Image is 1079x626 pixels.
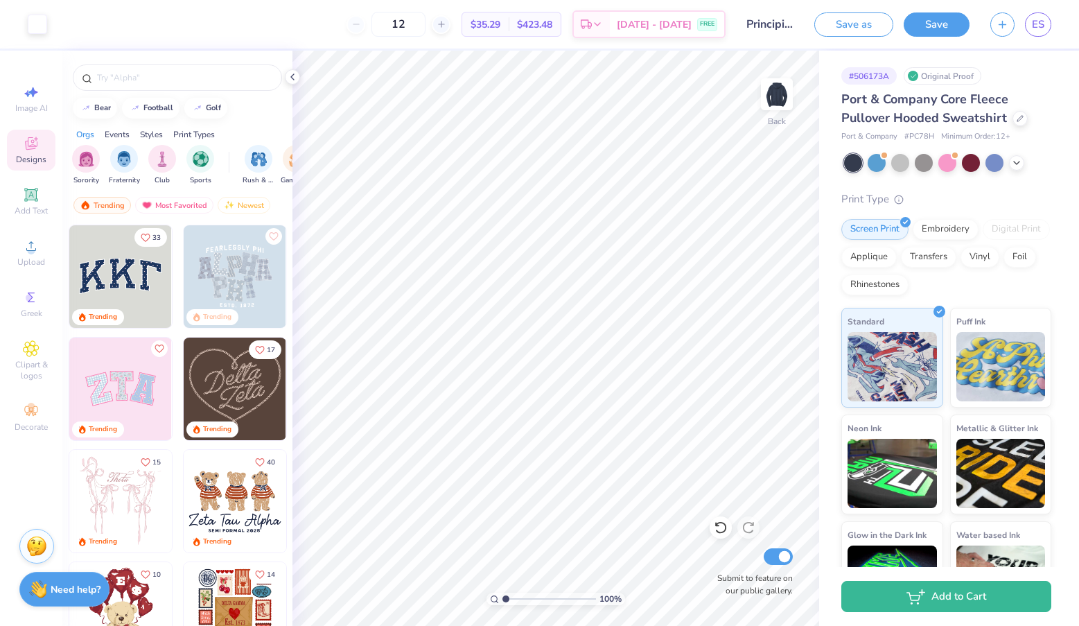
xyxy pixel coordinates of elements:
button: football [122,98,179,119]
img: Standard [848,332,937,401]
span: Sports [190,175,211,186]
span: $35.29 [471,17,500,32]
img: Fraternity Image [116,151,132,167]
div: filter for Fraternity [109,145,140,186]
div: Transfers [901,247,956,268]
button: Like [249,565,281,584]
button: Like [249,340,281,359]
span: Greek [21,308,42,319]
img: 3b9aba4f-e317-4aa7-a679-c95a879539bd [69,225,172,328]
img: Puff Ink [956,332,1046,401]
span: $423.48 [517,17,552,32]
span: Standard [848,314,884,329]
img: Metallic & Glitter Ink [956,439,1046,508]
div: filter for Sorority [72,145,100,186]
div: Trending [89,424,117,435]
span: Game Day [281,175,313,186]
span: Rush & Bid [243,175,274,186]
span: Water based Ink [956,528,1020,542]
div: Trending [203,312,231,322]
div: Embroidery [913,219,979,240]
strong: Need help? [51,583,100,596]
div: Print Type [841,191,1051,207]
span: FREE [700,19,714,29]
button: Add to Cart [841,581,1051,612]
div: golf [206,104,221,112]
div: Trending [203,537,231,547]
div: filter for Club [148,145,176,186]
span: ES [1032,17,1044,33]
span: 15 [152,459,161,466]
button: Like [134,453,167,471]
button: Like [134,565,167,584]
img: most_fav.gif [141,200,152,210]
img: 83dda5b0-2158-48ca-832c-f6b4ef4c4536 [69,450,172,553]
div: Styles [140,128,163,141]
img: Glow in the Dark Ink [848,546,937,615]
div: Orgs [76,128,94,141]
span: Minimum Order: 12 + [941,131,1010,143]
span: 17 [267,347,275,354]
button: filter button [243,145,274,186]
img: 5ee11766-d822-42f5-ad4e-763472bf8dcf [171,338,274,440]
input: – – [371,12,426,37]
span: 10 [152,571,161,578]
img: Neon Ink [848,439,937,508]
button: bear [73,98,117,119]
span: Clipart & logos [7,359,55,381]
span: [DATE] - [DATE] [617,17,692,32]
img: Newest.gif [224,200,235,210]
div: filter for Sports [186,145,214,186]
img: Water based Ink [956,546,1046,615]
span: Metallic & Glitter Ink [956,421,1038,435]
span: 100 % [599,593,622,605]
img: edfb13fc-0e43-44eb-bea2-bf7fc0dd67f9 [171,225,274,328]
img: 12710c6a-dcc0-49ce-8688-7fe8d5f96fe2 [184,338,286,440]
div: Events [105,128,130,141]
a: ES [1025,12,1051,37]
span: Decorate [15,421,48,433]
input: Untitled Design [736,10,804,38]
span: Designs [16,154,46,165]
div: Applique [841,247,897,268]
img: Game Day Image [289,151,305,167]
img: trend_line.gif [192,104,203,112]
button: Save [904,12,970,37]
button: Like [134,228,167,247]
button: Like [249,453,281,471]
div: Vinyl [960,247,999,268]
div: Print Types [173,128,215,141]
button: Like [265,228,282,245]
img: a3be6b59-b000-4a72-aad0-0c575b892a6b [184,450,286,553]
button: filter button [109,145,140,186]
div: Trending [203,424,231,435]
div: Trending [89,537,117,547]
img: a3f22b06-4ee5-423c-930f-667ff9442f68 [286,225,388,328]
img: Sports Image [193,151,209,167]
div: Screen Print [841,219,909,240]
div: filter for Rush & Bid [243,145,274,186]
span: Port & Company Core Fleece Pullover Hooded Sweatshirt [841,91,1008,126]
div: filter for Game Day [281,145,313,186]
span: Glow in the Dark Ink [848,528,927,542]
img: d12c9beb-9502-45c7-ae94-40b97fdd6040 [286,450,388,553]
span: Add Text [15,205,48,216]
label: Submit to feature on our public gallery. [710,572,793,597]
img: trending.gif [80,200,91,210]
div: # 506173A [841,67,897,85]
input: Try "Alpha" [96,71,273,85]
div: Trending [73,197,131,214]
button: Like [151,340,168,357]
span: # PC78H [904,131,934,143]
button: filter button [281,145,313,186]
span: Upload [17,257,45,268]
span: Port & Company [841,131,897,143]
img: trend_line.gif [130,104,141,112]
span: Fraternity [109,175,140,186]
div: Rhinestones [841,275,909,295]
div: Trending [89,312,117,322]
span: Image AI [15,103,48,114]
div: bear [94,104,111,112]
div: Original Proof [904,67,981,85]
span: Neon Ink [848,421,881,435]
